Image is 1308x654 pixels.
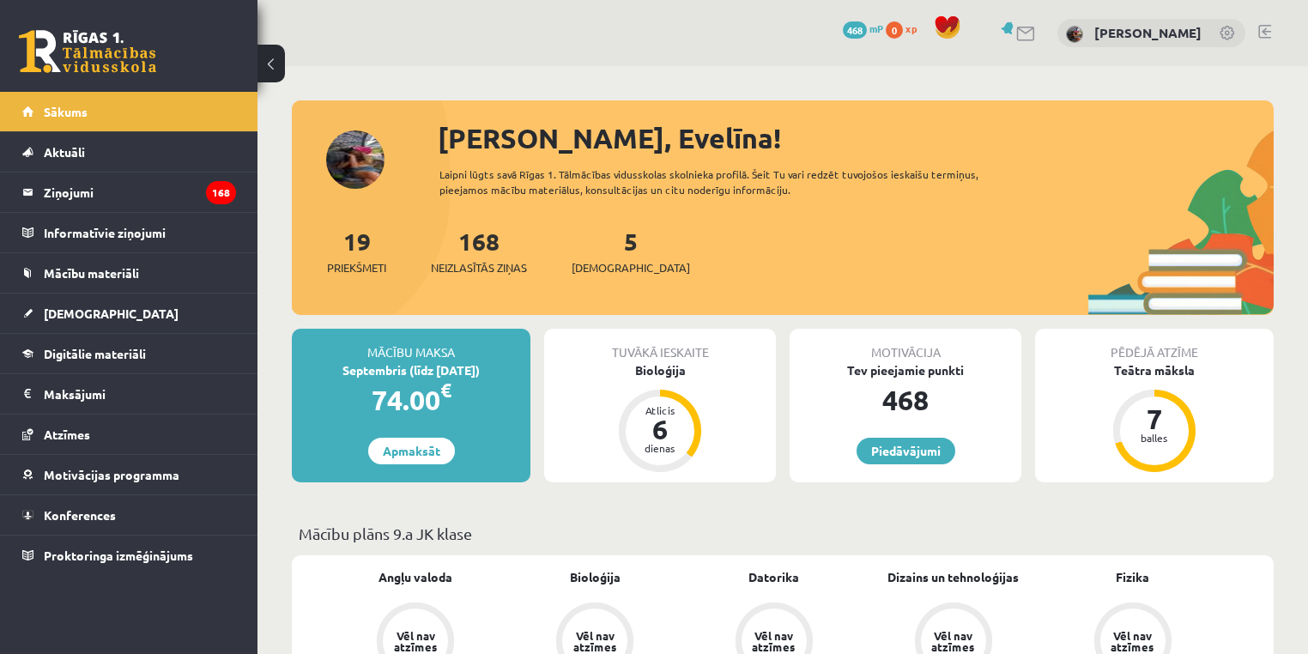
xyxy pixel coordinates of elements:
[571,630,619,652] div: Vēl nav atzīmes
[905,21,917,35] span: xp
[1094,24,1202,41] a: [PERSON_NAME]
[930,630,978,652] div: Vēl nav atzīmes
[327,226,386,276] a: 19Priekšmeti
[570,568,621,586] a: Bioloģija
[44,173,236,212] legend: Ziņojumi
[22,495,236,535] a: Konferences
[439,167,1028,197] div: Laipni lūgts savā Rīgas 1. Tālmācības vidusskolas skolnieka profilā. Šeit Tu vari redzēt tuvojošo...
[44,346,146,361] span: Digitālie materiāli
[544,361,776,379] div: Bioloģija
[886,21,903,39] span: 0
[22,213,236,252] a: Informatīvie ziņojumi
[368,438,455,464] a: Apmaksāt
[857,438,955,464] a: Piedāvājumi
[1066,26,1083,43] img: Evelīna Bernatoviča
[869,21,883,35] span: mP
[634,405,686,415] div: Atlicis
[44,427,90,442] span: Atzīmes
[292,379,530,421] div: 74.00
[1035,329,1274,361] div: Pēdējā atzīme
[1129,405,1180,433] div: 7
[22,415,236,454] a: Atzīmes
[748,568,799,586] a: Datorika
[44,548,193,563] span: Proktoringa izmēģinājums
[292,329,530,361] div: Mācību maksa
[22,132,236,172] a: Aktuāli
[22,536,236,575] a: Proktoringa izmēģinājums
[634,415,686,443] div: 6
[22,92,236,131] a: Sākums
[750,630,798,652] div: Vēl nav atzīmes
[22,173,236,212] a: Ziņojumi168
[378,568,452,586] a: Angļu valoda
[887,568,1019,586] a: Dizains un tehnoloģijas
[438,118,1274,159] div: [PERSON_NAME], Evelīna!
[1035,361,1274,475] a: Teātra māksla 7 balles
[327,259,386,276] span: Priekšmeti
[44,507,116,523] span: Konferences
[44,213,236,252] legend: Informatīvie ziņojumi
[572,226,690,276] a: 5[DEMOGRAPHIC_DATA]
[22,334,236,373] a: Digitālie materiāli
[44,374,236,414] legend: Maksājumi
[544,361,776,475] a: Bioloģija Atlicis 6 dienas
[22,455,236,494] a: Motivācijas programma
[22,294,236,333] a: [DEMOGRAPHIC_DATA]
[431,226,527,276] a: 168Neizlasītās ziņas
[886,21,925,35] a: 0 xp
[22,374,236,414] a: Maksājumi
[44,467,179,482] span: Motivācijas programma
[544,329,776,361] div: Tuvākā ieskaite
[44,144,85,160] span: Aktuāli
[44,265,139,281] span: Mācību materiāli
[440,378,451,403] span: €
[1116,568,1149,586] a: Fizika
[790,329,1021,361] div: Motivācija
[843,21,883,35] a: 468 mP
[391,630,439,652] div: Vēl nav atzīmes
[292,361,530,379] div: Septembris (līdz [DATE])
[1109,630,1157,652] div: Vēl nav atzīmes
[572,259,690,276] span: [DEMOGRAPHIC_DATA]
[1035,361,1274,379] div: Teātra māksla
[790,361,1021,379] div: Tev pieejamie punkti
[299,522,1267,545] p: Mācību plāns 9.a JK klase
[1129,433,1180,443] div: balles
[790,379,1021,421] div: 468
[19,30,156,73] a: Rīgas 1. Tālmācības vidusskola
[44,104,88,119] span: Sākums
[44,306,179,321] span: [DEMOGRAPHIC_DATA]
[634,443,686,453] div: dienas
[206,181,236,204] i: 168
[22,253,236,293] a: Mācību materiāli
[431,259,527,276] span: Neizlasītās ziņas
[843,21,867,39] span: 468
